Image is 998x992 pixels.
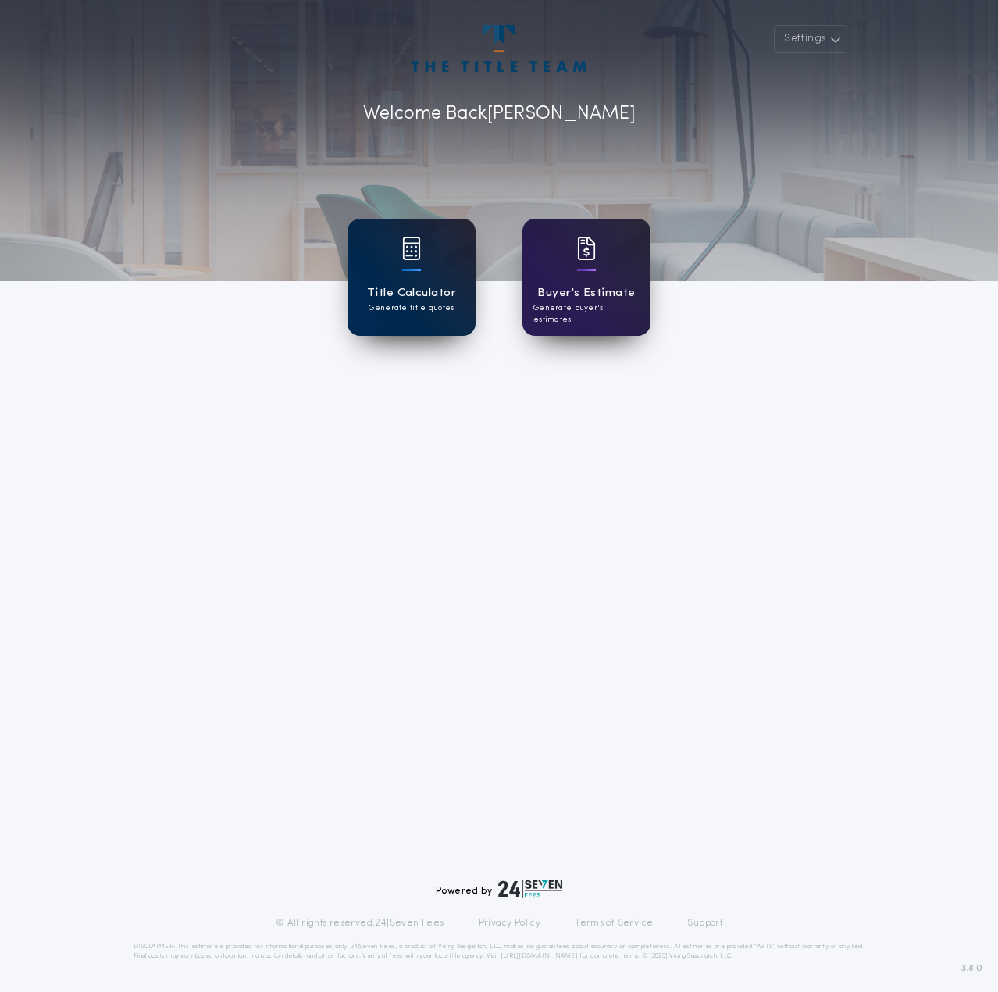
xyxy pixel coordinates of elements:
[537,284,635,302] h1: Buyer's Estimate
[363,100,636,128] p: Welcome Back [PERSON_NAME]
[577,237,596,260] img: card icon
[522,219,650,336] a: card iconBuyer's EstimateGenerate buyer's estimates
[402,237,421,260] img: card icon
[412,25,586,72] img: account-logo
[276,917,444,930] p: © All rights reserved. 24|Seven Fees
[961,962,982,976] span: 3.8.0
[369,302,454,314] p: Generate title quotes
[367,284,456,302] h1: Title Calculator
[134,942,864,961] p: DISCLAIMER: This estimate is provided for informational purposes only. 24|Seven Fees, a product o...
[533,302,640,326] p: Generate buyer's estimates
[348,219,476,336] a: card iconTitle CalculatorGenerate title quotes
[575,917,653,930] a: Terms of Service
[479,917,541,930] a: Privacy Policy
[501,953,578,959] a: [URL][DOMAIN_NAME]
[436,880,562,898] div: Powered by
[498,880,562,898] img: logo
[774,25,847,53] button: Settings
[687,917,722,930] a: Support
